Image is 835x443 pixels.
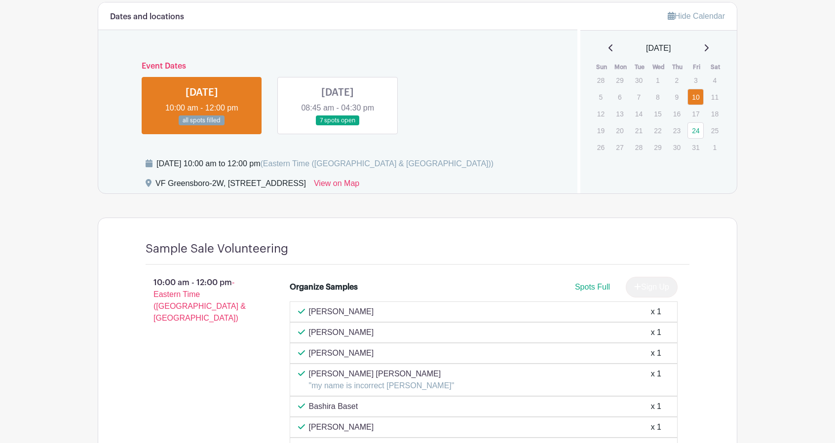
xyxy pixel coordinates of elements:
[707,89,723,105] p: 11
[631,123,647,138] p: 21
[593,123,609,138] p: 19
[669,106,685,121] p: 16
[706,62,725,72] th: Sat
[687,140,704,155] p: 31
[314,178,359,193] a: View on Map
[146,242,288,256] h4: Sample Sale Volunteering
[651,421,661,433] div: x 1
[669,89,685,105] p: 9
[153,278,246,322] span: - Eastern Time ([GEOGRAPHIC_DATA] & [GEOGRAPHIC_DATA])
[649,62,668,72] th: Wed
[651,327,661,338] div: x 1
[110,12,184,22] h6: Dates and locations
[309,401,358,412] p: Bashira Baset
[593,140,609,155] p: 26
[290,281,358,293] div: Organize Samples
[649,123,666,138] p: 22
[134,62,542,71] h6: Event Dates
[611,123,628,138] p: 20
[631,89,647,105] p: 7
[309,380,455,392] p: "my name is incorrect [PERSON_NAME]"
[651,401,661,412] div: x 1
[651,306,661,318] div: x 1
[649,89,666,105] p: 8
[611,106,628,121] p: 13
[309,347,374,359] p: [PERSON_NAME]
[309,327,374,338] p: [PERSON_NAME]
[649,73,666,88] p: 1
[687,106,704,121] p: 17
[707,123,723,138] p: 25
[611,62,630,72] th: Mon
[575,283,610,291] span: Spots Full
[669,123,685,138] p: 23
[687,62,706,72] th: Fri
[631,73,647,88] p: 30
[260,159,493,168] span: (Eastern Time ([GEOGRAPHIC_DATA] & [GEOGRAPHIC_DATA]))
[687,122,704,139] a: 24
[155,178,306,193] div: VF Greensboro-2W, [STREET_ADDRESS]
[611,140,628,155] p: 27
[669,140,685,155] p: 30
[649,106,666,121] p: 15
[631,106,647,121] p: 14
[669,73,685,88] p: 2
[668,62,687,72] th: Thu
[687,89,704,105] a: 10
[630,62,649,72] th: Tue
[668,12,725,20] a: Hide Calendar
[309,421,374,433] p: [PERSON_NAME]
[687,73,704,88] p: 3
[156,158,493,170] div: [DATE] 10:00 am to 12:00 pm
[593,73,609,88] p: 28
[631,140,647,155] p: 28
[651,368,661,392] div: x 1
[651,347,661,359] div: x 1
[646,42,671,54] span: [DATE]
[707,140,723,155] p: 1
[130,273,274,328] p: 10:00 am - 12:00 pm
[592,62,611,72] th: Sun
[707,106,723,121] p: 18
[309,368,455,380] p: [PERSON_NAME] [PERSON_NAME]
[611,73,628,88] p: 29
[593,106,609,121] p: 12
[309,306,374,318] p: [PERSON_NAME]
[611,89,628,105] p: 6
[707,73,723,88] p: 4
[593,89,609,105] p: 5
[649,140,666,155] p: 29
